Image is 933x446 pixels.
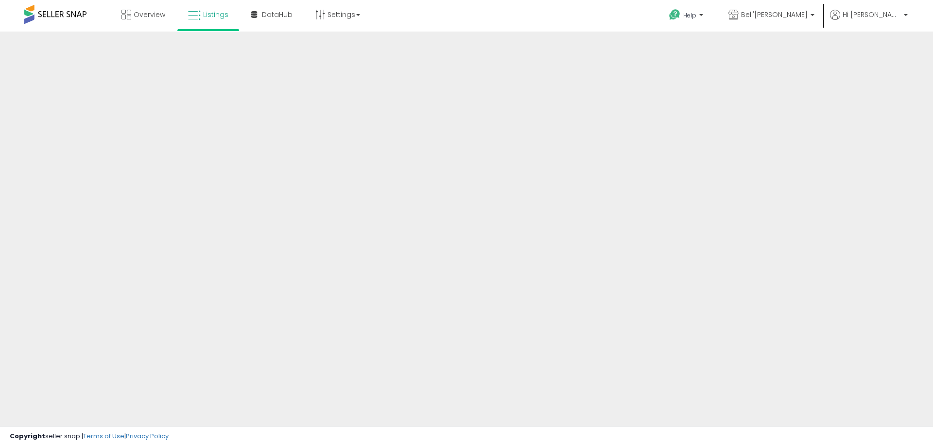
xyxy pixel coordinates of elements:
[83,431,124,441] a: Terms of Use
[661,1,713,32] a: Help
[262,10,293,19] span: DataHub
[741,10,808,19] span: Bell'[PERSON_NAME]
[10,432,169,441] div: seller snap | |
[203,10,228,19] span: Listings
[134,10,165,19] span: Overview
[669,9,681,21] i: Get Help
[830,10,908,32] a: Hi [PERSON_NAME]
[843,10,901,19] span: Hi [PERSON_NAME]
[126,431,169,441] a: Privacy Policy
[683,11,696,19] span: Help
[10,431,45,441] strong: Copyright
